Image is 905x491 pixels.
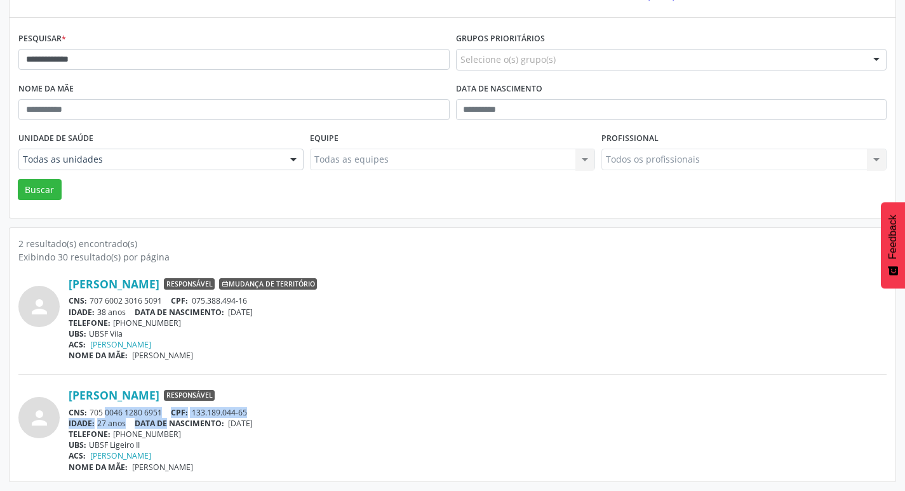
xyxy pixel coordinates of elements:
span: ACS: [69,339,86,350]
span: Mudança de território [219,278,317,290]
i: person [28,407,51,429]
a: [PERSON_NAME] [90,450,151,461]
div: UBSF Vila [69,328,887,339]
div: [PHONE_NUMBER] [69,318,887,328]
div: 2 resultado(s) encontrado(s) [18,237,887,250]
a: [PERSON_NAME] [69,388,159,402]
span: TELEFONE: [69,318,111,328]
span: CNS: [69,407,87,418]
label: Profissional [601,129,659,149]
span: [PERSON_NAME] [132,462,193,473]
span: Feedback [887,215,899,259]
span: DATA DE NASCIMENTO: [135,307,224,318]
span: Responsável [164,278,215,290]
span: [DATE] [228,418,253,429]
span: CPF: [171,295,188,306]
label: Grupos prioritários [456,29,545,49]
a: [PERSON_NAME] [90,339,151,350]
span: IDADE: [69,418,95,429]
button: Buscar [18,179,62,201]
div: 27 anos [69,418,887,429]
span: Todas as unidades [23,153,278,166]
button: Feedback - Mostrar pesquisa [881,202,905,288]
label: Equipe [310,129,339,149]
span: [PERSON_NAME] [132,350,193,361]
label: Nome da mãe [18,79,74,99]
span: TELEFONE: [69,429,111,440]
span: Responsável [164,390,215,401]
div: 707 6002 3016 5091 [69,295,887,306]
label: Unidade de saúde [18,129,93,149]
div: 705 0046 1280 6951 [69,407,887,418]
span: [DATE] [228,307,253,318]
div: UBSF Ligeiro II [69,440,887,450]
span: NOME DA MÃE: [69,350,128,361]
label: Pesquisar [18,29,66,49]
span: Selecione o(s) grupo(s) [460,53,556,66]
span: CNS: [69,295,87,306]
span: UBS: [69,440,86,450]
div: Exibindo 30 resultado(s) por página [18,250,887,264]
label: Data de nascimento [456,79,542,99]
a: [PERSON_NAME] [69,277,159,291]
span: IDADE: [69,307,95,318]
span: 133.189.044-65 [192,407,247,418]
div: [PHONE_NUMBER] [69,429,887,440]
span: DATA DE NASCIMENTO: [135,418,224,429]
i: person [28,295,51,318]
span: UBS: [69,328,86,339]
span: CPF: [171,407,188,418]
div: 38 anos [69,307,887,318]
span: ACS: [69,450,86,461]
span: NOME DA MÃE: [69,462,128,473]
span: 075.388.494-16 [192,295,247,306]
